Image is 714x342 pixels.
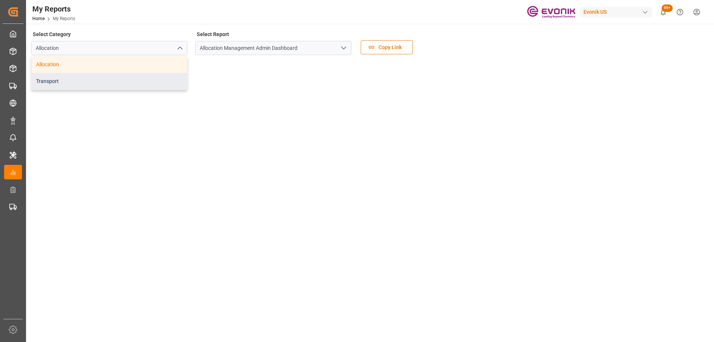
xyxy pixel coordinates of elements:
label: Select Report [195,29,230,39]
input: Type to search/select [31,41,187,55]
button: show 100 new notifications [655,4,672,20]
a: Home [32,16,45,21]
button: open menu [338,42,349,54]
button: Evonik US [580,5,655,19]
span: 99+ [662,4,673,12]
label: Select Category [31,29,72,39]
div: Evonik US [580,7,652,17]
input: Type to search/select [195,41,351,55]
div: Allocation [32,56,187,73]
div: My Reports [32,3,75,15]
span: Copy Link [375,44,405,51]
button: Help Center [672,4,688,20]
div: Transport [32,73,187,90]
button: Copy Link [361,40,413,54]
img: Evonik-brand-mark-Deep-Purple-RGB.jpeg_1700498283.jpeg [527,6,575,19]
button: close menu [174,42,185,54]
